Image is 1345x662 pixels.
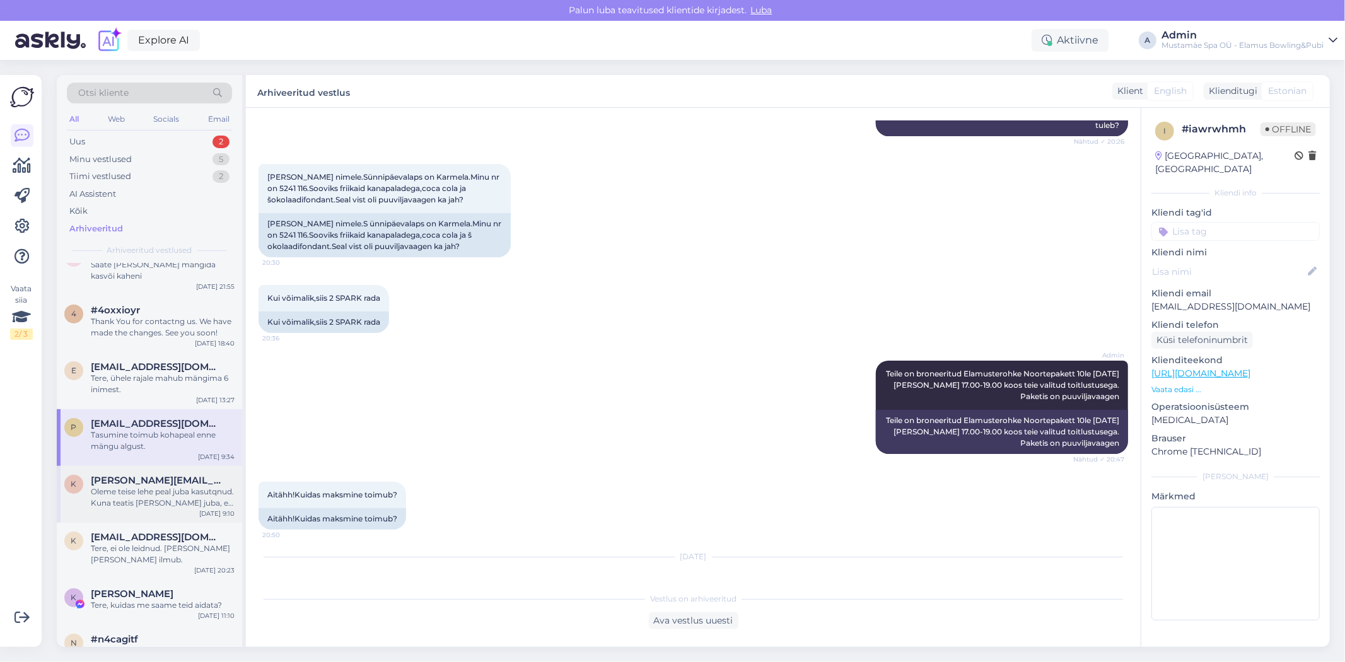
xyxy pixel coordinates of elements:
[213,170,230,183] div: 2
[1151,187,1320,199] div: Kliendi info
[71,366,76,375] span: e
[262,530,310,540] span: 20:50
[1151,246,1320,259] p: Kliendi nimi
[267,172,501,204] span: [PERSON_NAME] nimele.Sünnipäevalaps on Karmela.Minu nr on 5241 116.Sooviks friikaid kanapaladega,...
[1151,318,1320,332] p: Kliendi telefon
[194,566,235,575] div: [DATE] 20:23
[1151,414,1320,427] p: [MEDICAL_DATA]
[1151,206,1320,219] p: Kliendi tag'id
[1151,354,1320,367] p: Klienditeekond
[267,293,380,303] span: Kui võimalik,siis 2 SPARK rada
[71,536,77,545] span: k
[1112,84,1143,98] div: Klient
[1151,332,1253,349] div: Küsi telefoninumbrit
[196,282,235,291] div: [DATE] 21:55
[876,410,1128,454] div: Teile on broneeritud Elamusterohke Noortepakett 10le [DATE] [PERSON_NAME] 17.00-19.00 koos teie v...
[649,612,738,629] div: Ava vestlus uuesti
[69,136,85,148] div: Uus
[1182,122,1261,137] div: # iawrwhmh
[886,369,1121,401] span: Teile on broneeritud Elamusterohke Noortepakett 10le [DATE] [PERSON_NAME] 17.00-19.00 koos teie v...
[262,258,310,267] span: 20:30
[91,373,235,395] div: Tere, ühele rajale mahub mängima 6 inimest.
[69,170,131,183] div: Tiimi vestlused
[91,361,222,373] span: egletuuksam@gmail.com
[1152,265,1305,279] input: Lisa nimi
[91,418,222,429] span: piretvalk@hotmail.com
[747,4,776,16] span: Luba
[1204,84,1257,98] div: Klienditugi
[1032,29,1109,52] div: Aktiivne
[650,593,737,605] span: Vestlus on arhiveeritud
[259,508,406,530] div: Aitähh!Kuidas maksmine toimub?
[1162,40,1324,50] div: Mustamäe Spa OÜ - Elamus Bowling&Pubi
[71,422,77,432] span: p
[1163,126,1166,136] span: i
[91,429,235,452] div: Tasumine toimub kohapeal enne mängu algust.
[107,245,192,256] span: Arhiveeritud vestlused
[1077,351,1124,360] span: Admin
[1151,368,1250,379] a: [URL][DOMAIN_NAME]
[69,153,132,166] div: Minu vestlused
[198,452,235,462] div: [DATE] 9:34
[1151,445,1320,458] p: Chrome [TECHNICAL_ID]
[196,395,235,405] div: [DATE] 13:27
[262,334,310,343] span: 20:36
[267,490,397,499] span: Aitähh!Kuidas maksmine toimub?
[199,509,235,518] div: [DATE] 9:10
[195,339,235,348] div: [DATE] 18:40
[91,543,235,566] div: Tere, ei ole leidnud. [PERSON_NAME] [PERSON_NAME] ilmub.
[1151,222,1320,241] input: Lisa tag
[1139,32,1156,49] div: A
[78,86,129,100] span: Otsi kliente
[1151,400,1320,414] p: Operatsioonisüsteem
[1151,432,1320,445] p: Brauser
[10,85,34,109] img: Askly Logo
[91,305,140,316] span: #4oxxioyr
[1151,490,1320,503] p: Märkmed
[91,531,222,543] span: kajalota91@gmail.com
[91,634,138,645] span: #n4cagitf
[91,259,235,282] div: Saate [PERSON_NAME] mängida kasvõi kaheni
[91,475,222,486] span: katre@askly.me
[71,309,76,318] span: 4
[105,111,127,127] div: Web
[1162,30,1324,40] div: Admin
[259,551,1128,562] div: [DATE]
[71,638,77,647] span: n
[206,111,232,127] div: Email
[1162,30,1337,50] a: AdminMustamäe Spa OÜ - Elamus Bowling&Pubi
[96,27,122,54] img: explore-ai
[1073,455,1124,464] span: Nähtud ✓ 20:47
[69,188,116,200] div: AI Assistent
[69,223,123,235] div: Arhiveeritud
[1261,122,1316,136] span: Offline
[91,645,235,656] div: Teie broneering on tühistatud
[1155,149,1295,176] div: [GEOGRAPHIC_DATA], [GEOGRAPHIC_DATA]
[10,328,33,340] div: 2 / 3
[10,283,33,340] div: Vaata siia
[213,153,230,166] div: 5
[67,111,81,127] div: All
[259,311,389,333] div: Kui võimalik,siis 2 SPARK rada
[1074,137,1124,146] span: Nähtud ✓ 20:26
[1268,84,1307,98] span: Estonian
[71,593,77,602] span: K
[91,316,235,339] div: Thank You for contactng us. We have made the changes. See you soon!
[151,111,182,127] div: Socials
[91,486,235,509] div: Oleme teise lehe peal juba kasutqnud. Kuna teatis [PERSON_NAME] juba, et tasuta versioon läbi sai...
[1151,384,1320,395] p: Vaata edasi ...
[1151,471,1320,482] div: [PERSON_NAME]
[1151,287,1320,300] p: Kliendi email
[91,600,235,611] div: Tere, kuidas me saame teid aidata?
[71,479,77,489] span: k
[257,83,350,100] label: Arhiveeritud vestlus
[198,611,235,620] div: [DATE] 11:10
[259,213,511,257] div: [PERSON_NAME] nimele.S ünnipäevalaps on Karmela.Minu nr on 5241 116.Sooviks friikaid kanapaladega...
[1077,574,1124,583] span: Admin
[127,30,200,51] a: Explore AI
[91,588,173,600] span: Kalle Rannula
[1151,300,1320,313] p: [EMAIL_ADDRESS][DOMAIN_NAME]
[213,136,230,148] div: 2
[69,205,88,218] div: Kõik
[1154,84,1187,98] span: English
